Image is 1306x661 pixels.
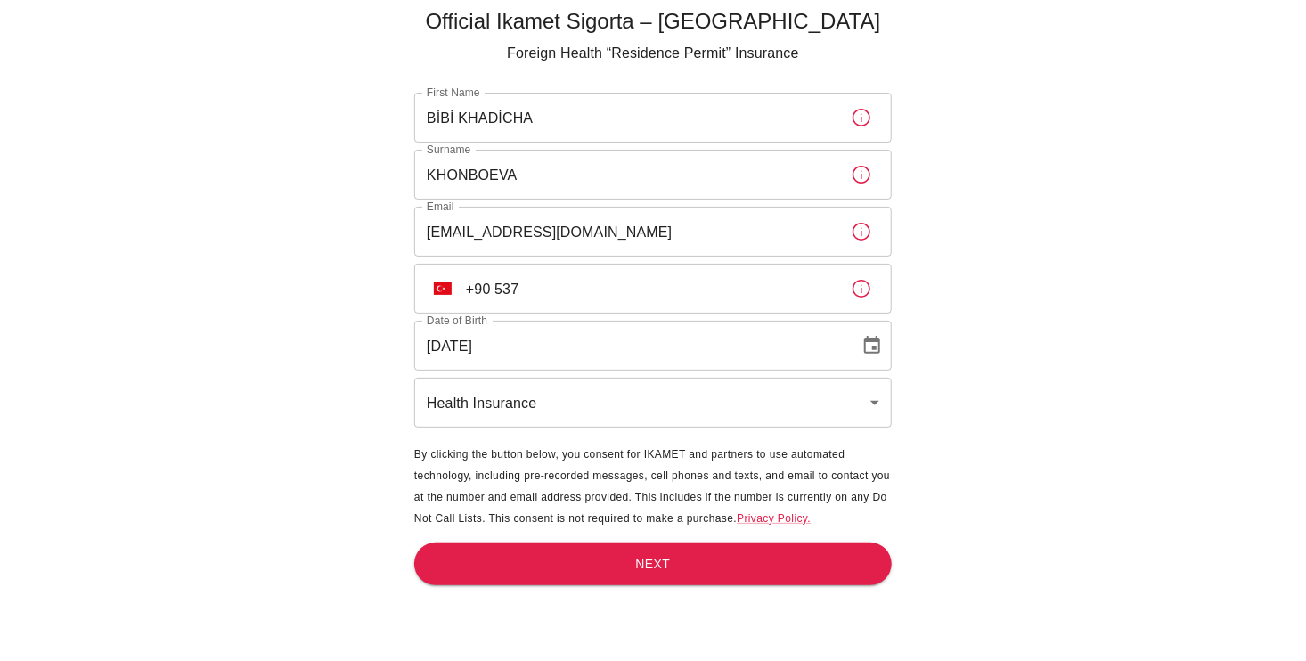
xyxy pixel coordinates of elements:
label: Email [427,199,454,214]
p: Foreign Health “Residence Permit” Insurance [414,43,892,64]
span: By clicking the button below, you consent for IKAMET and partners to use automated technology, in... [414,448,890,525]
label: Date of Birth [427,313,487,328]
input: DD/MM/YYYY [414,321,847,371]
label: Surname [427,142,470,157]
button: Choose date, selected date is May 28, 2003 [854,328,890,363]
button: Select country [427,273,459,305]
img: unknown [434,282,452,295]
div: Health Insurance [414,378,892,428]
h5: Official Ikamet Sigorta – [GEOGRAPHIC_DATA] [414,7,892,36]
a: Privacy Policy. [737,512,811,525]
label: First Name [427,85,480,100]
button: Next [414,543,892,586]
